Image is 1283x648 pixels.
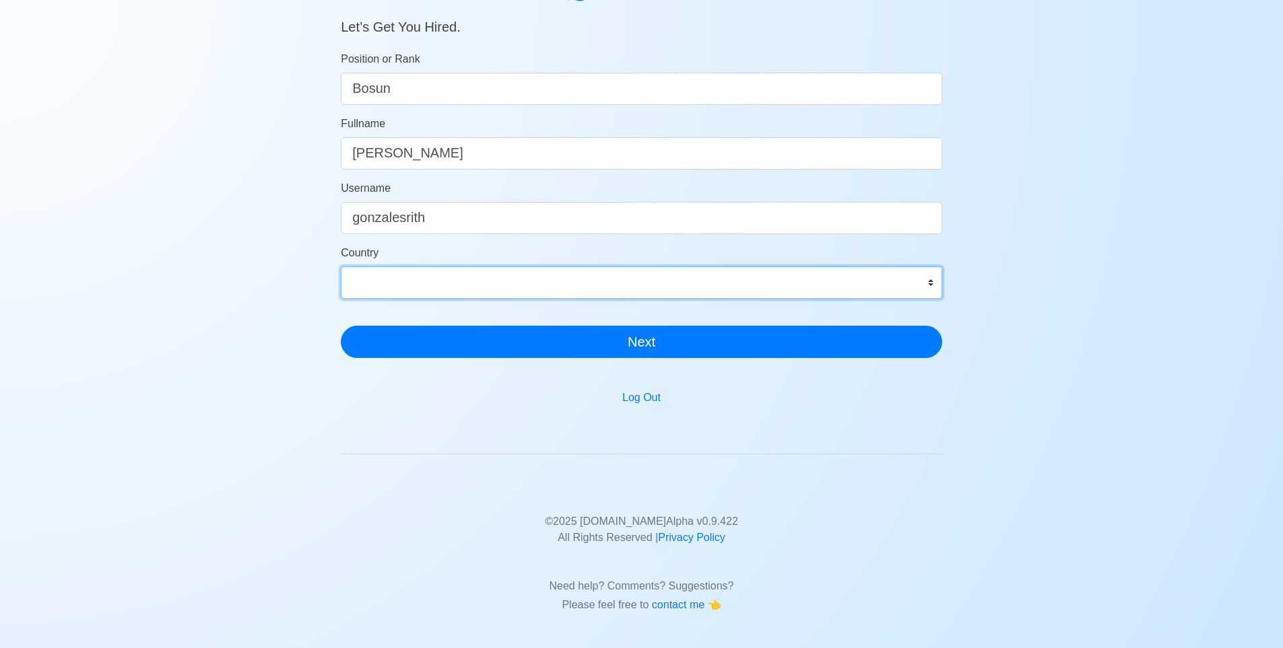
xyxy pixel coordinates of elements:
[708,599,721,610] span: point
[341,182,391,194] span: Username
[341,53,420,65] span: Position or Rank
[652,599,708,610] span: contact me
[658,532,725,543] a: Privacy Policy
[341,3,942,35] h5: Let’s Get You Hired.
[341,137,942,170] input: Your Fullname
[351,497,932,546] p: © 2025 [DOMAIN_NAME] Alpha v 0.9.422 All Rights Reserved |
[351,597,932,613] p: Please feel free to
[341,202,942,234] input: Ex. donaldcris
[341,73,942,105] input: ex. 2nd Officer w/Master License
[341,118,385,129] span: Fullname
[341,326,942,358] button: Next
[351,562,932,594] p: Need help? Comments? Suggestions?
[341,245,379,261] label: Country
[614,385,669,410] button: Log Out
